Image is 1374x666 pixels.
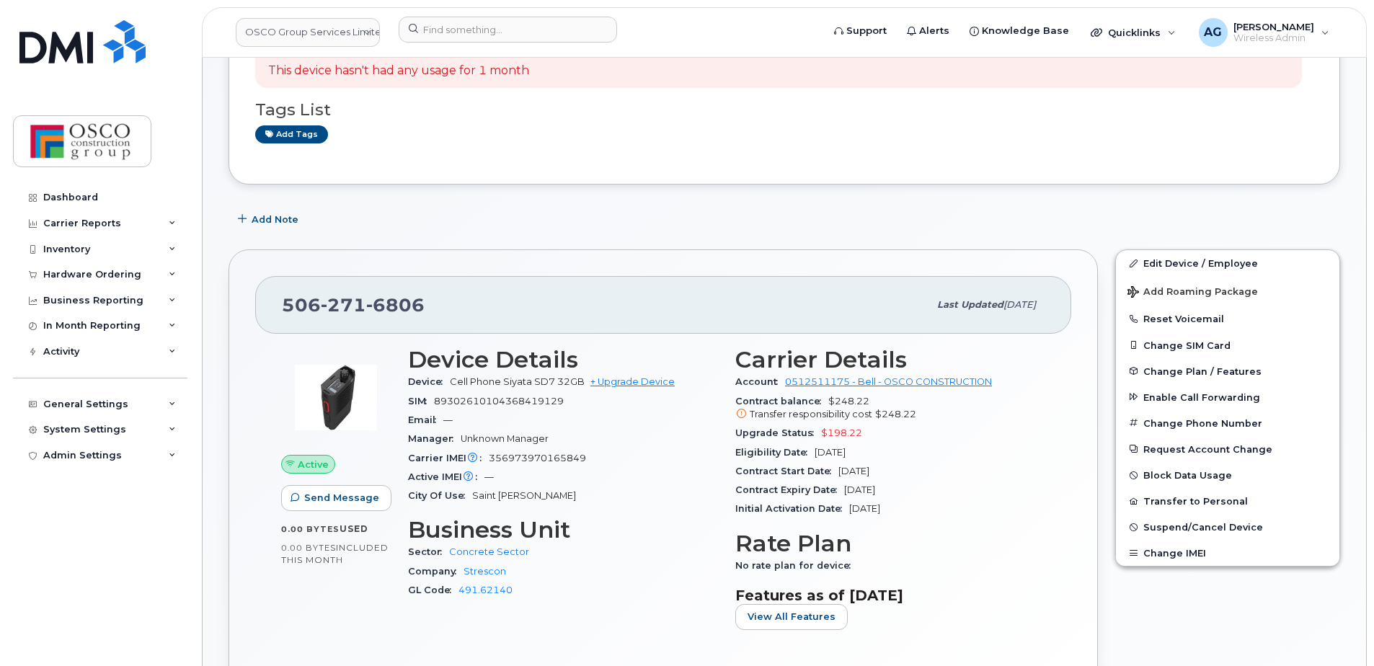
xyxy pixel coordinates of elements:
[458,585,513,595] a: 491.62140
[735,604,848,630] button: View All Features
[236,18,380,47] a: OSCO Group Services Limited
[464,566,506,577] a: Strescon
[408,347,718,373] h3: Device Details
[1116,488,1339,514] button: Transfer to Personal
[281,524,340,534] span: 0.00 Bytes
[1003,299,1036,310] span: [DATE]
[408,566,464,577] span: Company
[443,414,453,425] span: —
[1116,462,1339,488] button: Block Data Usage
[590,376,675,387] a: + Upgrade Device
[281,485,391,511] button: Send Message
[408,517,718,543] h3: Business Unit
[959,17,1079,45] a: Knowledge Base
[735,396,828,407] span: Contract balance
[408,396,434,407] span: SIM
[735,376,785,387] span: Account
[838,466,869,476] span: [DATE]
[281,542,389,566] span: included this month
[408,376,450,387] span: Device
[1116,306,1339,332] button: Reset Voicemail
[849,503,880,514] span: [DATE]
[321,294,366,316] span: 271
[298,458,329,471] span: Active
[449,546,529,557] a: Concrete Sector
[937,299,1003,310] span: Last updated
[484,471,494,482] span: —
[304,491,379,505] span: Send Message
[1116,332,1339,358] button: Change SIM Card
[735,347,1045,373] h3: Carrier Details
[408,546,449,557] span: Sector
[1143,522,1263,533] span: Suspend/Cancel Device
[824,17,897,45] a: Support
[735,530,1045,556] h3: Rate Plan
[366,294,425,316] span: 6806
[1143,365,1262,376] span: Change Plan / Features
[293,354,379,440] img: image20231002-3703462-1m9zj67.jpeg
[815,447,846,458] span: [DATE]
[748,610,836,623] span: View All Features
[982,24,1069,38] span: Knowledge Base
[461,433,549,444] span: Unknown Manager
[919,24,949,38] span: Alerts
[735,447,815,458] span: Eligibility Date
[1116,436,1339,462] button: Request Account Change
[408,490,472,501] span: City Of Use
[735,427,821,438] span: Upgrade Status
[340,523,368,534] span: used
[875,409,916,419] span: $248.22
[844,484,875,495] span: [DATE]
[735,484,844,495] span: Contract Expiry Date
[255,125,328,143] a: Add tags
[735,396,1045,422] span: $248.22
[897,17,959,45] a: Alerts
[450,376,585,387] span: Cell Phone Siyata SD7 32GB
[282,294,425,316] span: 506
[281,543,336,553] span: 0.00 Bytes
[735,587,1045,604] h3: Features as of [DATE]
[821,427,862,438] span: $198.22
[408,433,461,444] span: Manager
[1116,384,1339,410] button: Enable Call Forwarding
[472,490,576,501] span: Saint [PERSON_NAME]
[735,503,849,514] span: Initial Activation Date
[408,585,458,595] span: GL Code
[785,376,992,387] a: 0512511175 - Bell - OSCO CONSTRUCTION
[229,206,311,232] button: Add Note
[846,24,887,38] span: Support
[750,409,872,419] span: Transfer responsibility cost
[1143,391,1260,402] span: Enable Call Forwarding
[408,414,443,425] span: Email
[1116,410,1339,436] button: Change Phone Number
[434,396,564,407] span: 89302610104368419129
[255,101,1313,119] h3: Tags List
[399,17,617,43] input: Find something...
[252,213,298,226] span: Add Note
[489,453,586,463] span: 356973970165849
[408,453,489,463] span: Carrier IMEI
[268,63,529,79] p: This device hasn't had any usage for 1 month
[408,471,484,482] span: Active IMEI
[735,466,838,476] span: Contract Start Date
[1116,358,1339,384] button: Change Plan / Features
[735,560,858,571] span: No rate plan for device
[1116,540,1339,566] button: Change IMEI
[1116,514,1339,540] button: Suspend/Cancel Device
